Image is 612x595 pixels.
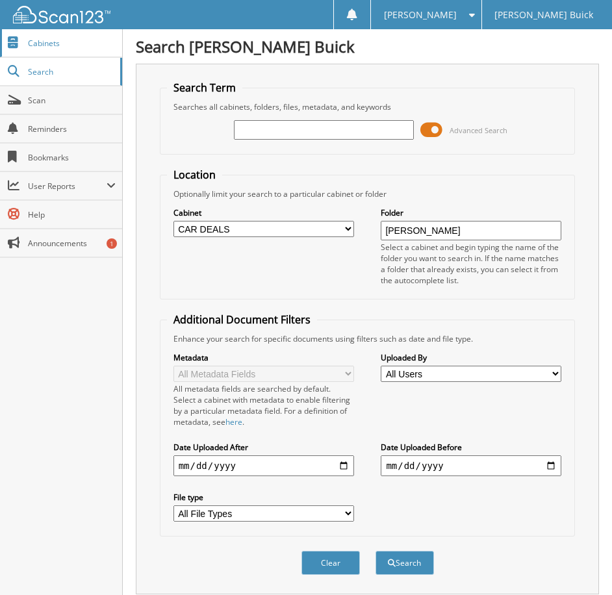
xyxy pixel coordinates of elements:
[384,11,457,19] span: [PERSON_NAME]
[173,352,354,363] label: Metadata
[167,333,568,344] div: Enhance your search for specific documents using filters such as date and file type.
[28,238,116,249] span: Announcements
[173,492,354,503] label: File type
[28,95,116,106] span: Scan
[381,352,561,363] label: Uploaded By
[28,123,116,134] span: Reminders
[28,66,114,77] span: Search
[381,455,561,476] input: end
[381,442,561,453] label: Date Uploaded Before
[381,242,561,286] div: Select a cabinet and begin typing the name of the folder you want to search in. If the name match...
[173,207,354,218] label: Cabinet
[13,6,110,23] img: scan123-logo-white.svg
[28,38,116,49] span: Cabinets
[167,81,242,95] legend: Search Term
[173,455,354,476] input: start
[28,209,116,220] span: Help
[28,152,116,163] span: Bookmarks
[28,181,107,192] span: User Reports
[167,312,317,327] legend: Additional Document Filters
[173,442,354,453] label: Date Uploaded After
[450,125,507,135] span: Advanced Search
[136,36,599,57] h1: Search [PERSON_NAME] Buick
[381,207,561,218] label: Folder
[173,383,354,427] div: All metadata fields are searched by default. Select a cabinet with metadata to enable filtering b...
[494,11,593,19] span: [PERSON_NAME] Buick
[107,238,117,249] div: 1
[225,416,242,427] a: here
[167,168,222,182] legend: Location
[167,101,568,112] div: Searches all cabinets, folders, files, metadata, and keywords
[167,188,568,199] div: Optionally limit your search to a particular cabinet or folder
[376,551,434,575] button: Search
[301,551,360,575] button: Clear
